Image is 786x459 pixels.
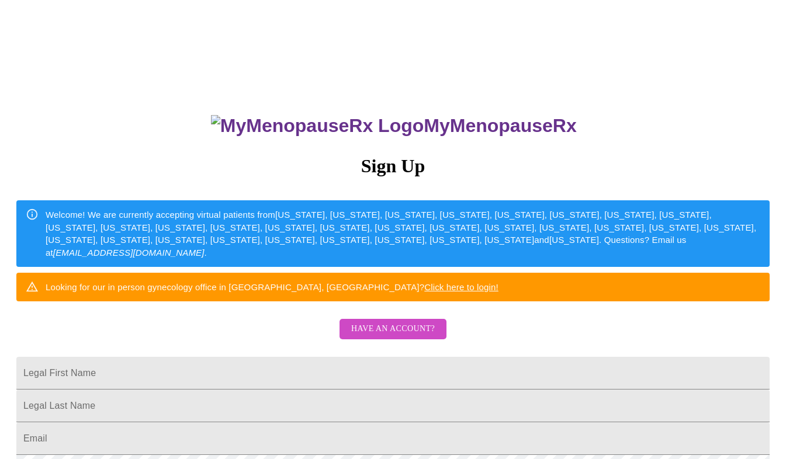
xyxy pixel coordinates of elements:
[340,319,446,339] button: Have an account?
[337,332,449,342] a: Have an account?
[211,115,424,137] img: MyMenopauseRx Logo
[53,248,205,258] em: [EMAIL_ADDRESS][DOMAIN_NAME]
[46,204,760,263] div: Welcome! We are currently accepting virtual patients from [US_STATE], [US_STATE], [US_STATE], [US...
[424,282,498,292] a: Click here to login!
[18,115,770,137] h3: MyMenopauseRx
[16,155,770,177] h3: Sign Up
[46,276,498,298] div: Looking for our in person gynecology office in [GEOGRAPHIC_DATA], [GEOGRAPHIC_DATA]?
[351,322,435,336] span: Have an account?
